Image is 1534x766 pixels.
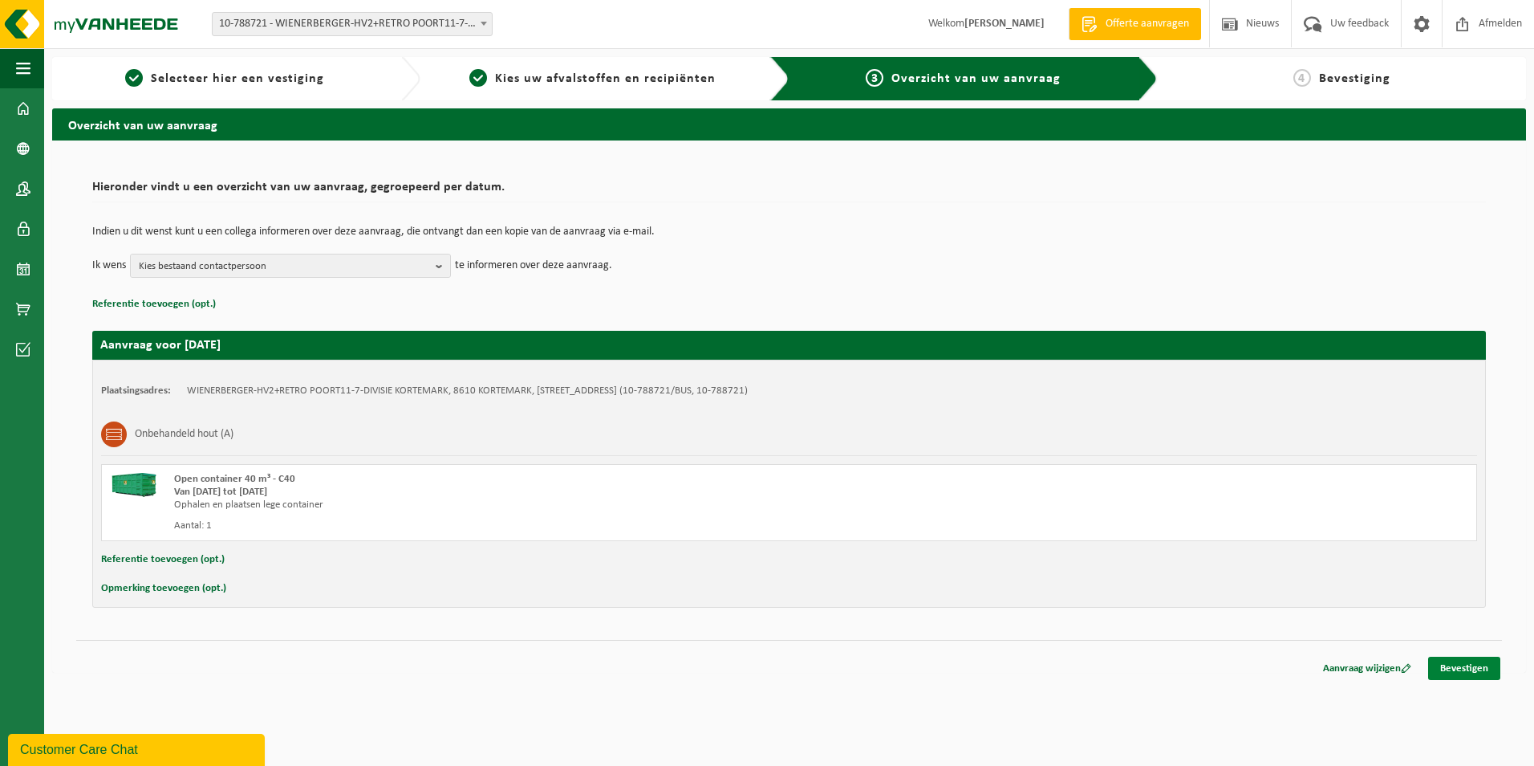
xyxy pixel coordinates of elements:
button: Kies bestaand contactpersoon [130,254,451,278]
td: WIENERBERGER-HV2+RETRO POORT11-7-DIVISIE KORTEMARK, 8610 KORTEMARK, [STREET_ADDRESS] (10-788721/B... [187,385,748,397]
strong: Van [DATE] tot [DATE] [174,487,267,497]
span: 1 [125,69,143,87]
span: 10-788721 - WIENERBERGER-HV2+RETRO POORT11-7-DIVISIE KORTEMARK - KORTEMARK [212,12,493,36]
span: Bevestiging [1319,72,1390,85]
span: Selecteer hier een vestiging [151,72,324,85]
h2: Overzicht van uw aanvraag [52,108,1526,140]
button: Referentie toevoegen (opt.) [92,294,216,315]
span: 4 [1293,69,1311,87]
strong: Plaatsingsadres: [101,385,171,396]
p: te informeren over deze aanvraag. [455,254,612,278]
strong: Aanvraag voor [DATE] [100,339,221,352]
a: 1Selecteer hier een vestiging [60,69,388,88]
strong: [PERSON_NAME] [964,18,1045,30]
h2: Hieronder vindt u een overzicht van uw aanvraag, gegroepeerd per datum. [92,181,1486,202]
a: Bevestigen [1428,657,1500,680]
span: 2 [469,69,487,87]
a: Aanvraag wijzigen [1311,657,1423,680]
h3: Onbehandeld hout (A) [135,422,233,447]
p: Indien u dit wenst kunt u een collega informeren over deze aanvraag, die ontvangt dan een kopie v... [92,226,1486,238]
button: Referentie toevoegen (opt.) [101,549,225,570]
span: 3 [866,69,883,87]
p: Ik wens [92,254,126,278]
span: Open container 40 m³ - C40 [174,474,295,484]
span: Kies uw afvalstoffen en recipiënten [495,72,716,85]
div: Ophalen en plaatsen lege container [174,499,854,511]
span: Kies bestaand contactpersoon [139,255,429,279]
span: Offerte aanvragen [1102,16,1193,32]
img: HK-XC-40-GN-00.png [110,473,158,497]
iframe: chat widget [8,731,268,766]
span: Overzicht van uw aanvraag [891,72,1061,85]
div: Aantal: 1 [174,519,854,532]
span: 10-788721 - WIENERBERGER-HV2+RETRO POORT11-7-DIVISIE KORTEMARK - KORTEMARK [213,13,492,35]
a: 2Kies uw afvalstoffen en recipiënten [428,69,757,88]
button: Opmerking toevoegen (opt.) [101,578,226,599]
a: Offerte aanvragen [1069,8,1201,40]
